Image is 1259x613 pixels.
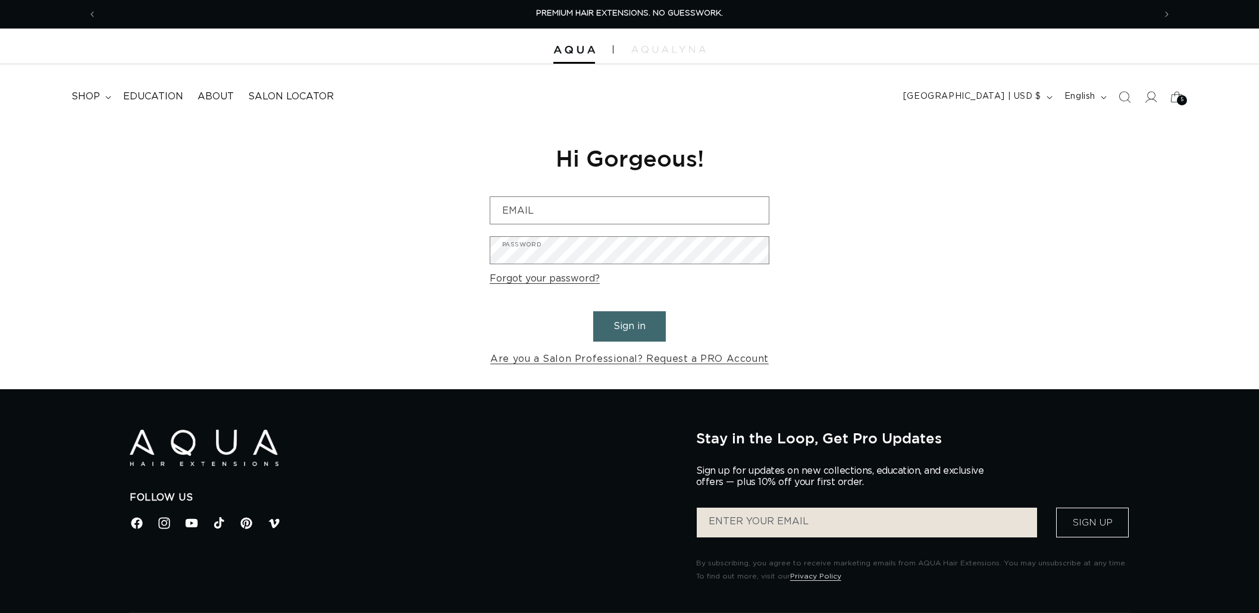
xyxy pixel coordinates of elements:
[696,557,1129,583] p: By subscribing, you agree to receive marketing emails from AQUA Hair Extensions. You may unsubscr...
[490,143,769,173] h1: Hi Gorgeous!
[696,430,1129,446] h2: Stay in the Loop, Get Pro Updates
[790,573,841,580] a: Privacy Policy
[696,465,994,488] p: Sign up for updates on new collections, education, and exclusive offers — plus 10% off your first...
[490,351,769,368] a: Are you a Salon Professional? Request a PRO Account
[697,508,1037,537] input: ENTER YOUR EMAIL
[1154,3,1180,26] button: Next announcement
[1111,84,1138,110] summary: Search
[79,3,105,26] button: Previous announcement
[903,90,1041,103] span: [GEOGRAPHIC_DATA] | USD $
[1057,86,1111,108] button: English
[553,46,595,54] img: Aqua Hair Extensions
[241,83,341,110] a: Salon Locator
[123,90,183,103] span: Education
[1064,90,1095,103] span: English
[64,83,116,110] summary: shop
[71,90,100,103] span: shop
[198,90,234,103] span: About
[1056,508,1129,537] button: Sign Up
[490,197,769,224] input: Email
[130,492,678,504] h2: Follow Us
[490,270,600,287] a: Forgot your password?
[631,46,706,53] img: aqualyna.com
[130,430,278,466] img: Aqua Hair Extensions
[116,83,190,110] a: Education
[896,86,1057,108] button: [GEOGRAPHIC_DATA] | USD $
[248,90,334,103] span: Salon Locator
[593,311,666,342] button: Sign in
[536,10,723,17] span: PREMIUM HAIR EXTENSIONS. NO GUESSWORK.
[190,83,241,110] a: About
[1180,95,1184,105] span: 5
